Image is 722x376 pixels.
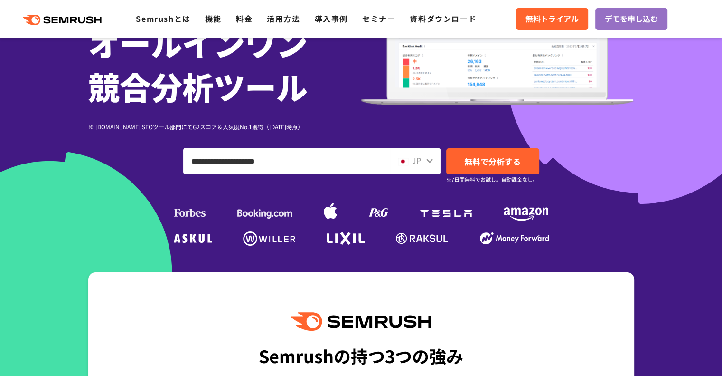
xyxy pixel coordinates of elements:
[88,20,361,108] h1: オールインワン 競合分析ツール
[605,13,658,25] span: デモを申し込む
[236,13,253,24] a: 料金
[315,13,348,24] a: 導入事例
[446,148,539,174] a: 無料で分析する
[184,148,389,174] input: ドメイン、キーワードまたはURLを入力してください
[446,175,538,184] small: ※7日間無料でお試し。自動課金なし。
[595,8,667,30] a: デモを申し込む
[259,338,463,373] div: Semrushの持つ3つの強み
[525,13,579,25] span: 無料トライアル
[362,13,395,24] a: セミナー
[410,13,477,24] a: 資料ダウンロード
[136,13,190,24] a: Semrushとは
[267,13,300,24] a: 活用方法
[464,155,521,167] span: 無料で分析する
[516,8,588,30] a: 無料トライアル
[412,154,421,166] span: JP
[88,122,361,131] div: ※ [DOMAIN_NAME] SEOツール部門にてG2スコア＆人気度No.1獲得（[DATE]時点）
[291,312,431,331] img: Semrush
[205,13,222,24] a: 機能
